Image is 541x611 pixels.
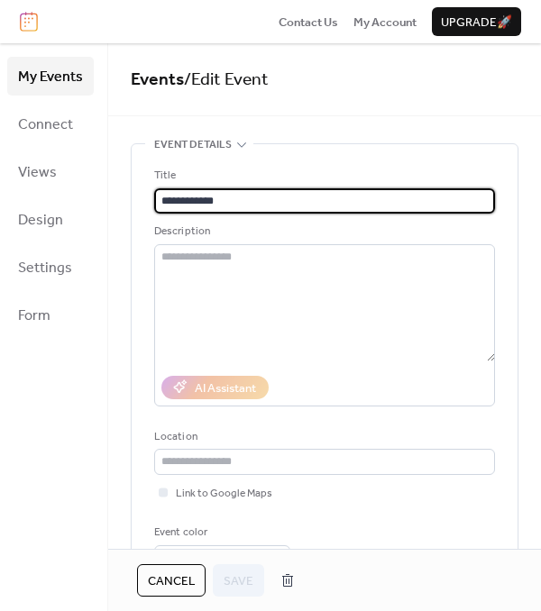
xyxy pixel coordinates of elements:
[7,105,94,143] a: Connect
[18,159,57,187] span: Views
[18,63,83,91] span: My Events
[154,223,491,241] div: Description
[18,206,63,234] span: Design
[353,14,417,32] span: My Account
[18,111,73,139] span: Connect
[154,136,232,154] span: Event details
[7,200,94,239] a: Design
[7,248,94,287] a: Settings
[279,14,338,32] span: Contact Us
[154,167,491,185] div: Title
[7,152,94,191] a: Views
[176,485,272,503] span: Link to Google Maps
[353,13,417,31] a: My Account
[154,524,287,542] div: Event color
[148,572,195,590] span: Cancel
[279,13,338,31] a: Contact Us
[137,564,206,597] button: Cancel
[18,254,72,282] span: Settings
[131,63,184,96] a: Events
[441,14,512,32] span: Upgrade 🚀
[7,57,94,96] a: My Events
[432,7,521,36] button: Upgrade🚀
[7,296,94,334] a: Form
[18,302,50,330] span: Form
[184,63,269,96] span: / Edit Event
[154,428,491,446] div: Location
[20,12,38,32] img: logo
